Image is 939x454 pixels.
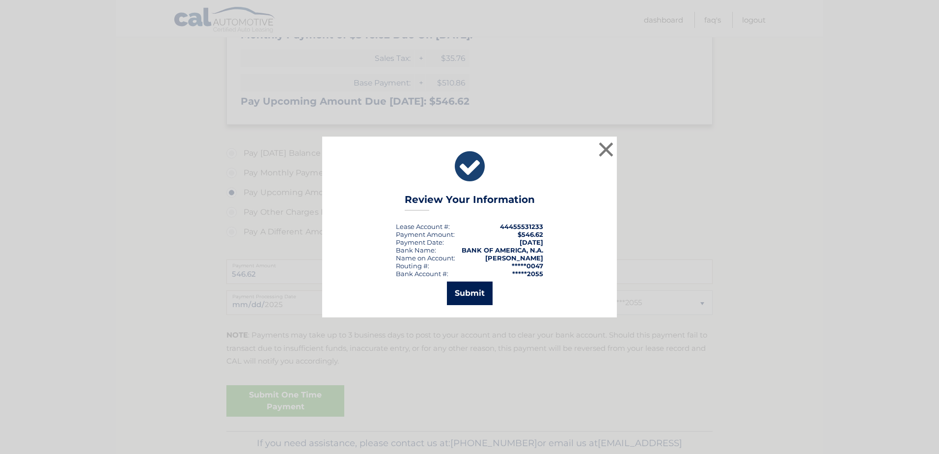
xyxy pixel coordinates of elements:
strong: BANK OF AMERICA, N.A. [462,246,543,254]
div: : [396,238,444,246]
div: Lease Account #: [396,223,450,230]
button: × [596,140,616,159]
h3: Review Your Information [405,194,535,211]
span: Payment Date [396,238,442,246]
div: Name on Account: [396,254,455,262]
span: $546.62 [518,230,543,238]
div: Bank Name: [396,246,436,254]
strong: [PERSON_NAME] [485,254,543,262]
button: Submit [447,282,493,305]
div: Payment Amount: [396,230,455,238]
strong: 44455531233 [500,223,543,230]
span: [DATE] [520,238,543,246]
div: Bank Account #: [396,270,448,278]
div: Routing #: [396,262,429,270]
